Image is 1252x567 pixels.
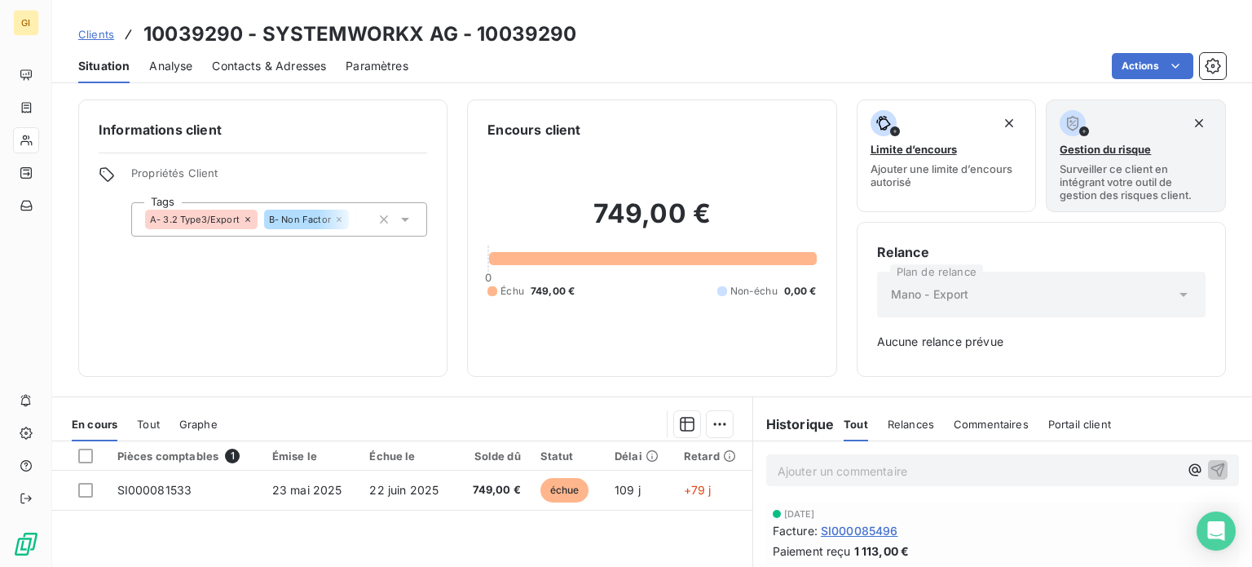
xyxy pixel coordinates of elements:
span: Commentaires [954,418,1029,431]
input: Ajouter une valeur [358,212,371,227]
span: Paiement reçu [773,543,851,560]
h3: 10039290 - SYSTEMWORKX AG - 10039290 [143,20,576,49]
span: 23 mai 2025 [272,483,342,497]
span: Contacts & Adresses [212,58,326,74]
span: Situation [78,58,130,74]
span: Gestion du risque [1060,143,1151,156]
span: +79 j [684,483,712,497]
span: A- 3.2 Type3/Export [150,215,240,224]
div: Solde dû [466,450,521,463]
span: Tout [137,418,160,431]
span: SI000081533 [117,483,192,497]
div: Délai [615,450,664,463]
span: SI000085496 [821,522,898,539]
div: Pièces comptables [117,449,253,463]
h6: Relance [877,242,1206,262]
span: 1 113,00 € [854,543,910,560]
span: Ajouter une limite d’encours autorisé [871,162,1023,188]
button: Gestion du risqueSurveiller ce client en intégrant votre outil de gestion des risques client. [1046,100,1226,212]
span: Aucune relance prévue [877,334,1206,350]
span: Tout [844,418,868,431]
button: Actions [1112,53,1193,79]
span: 749,00 € [531,284,575,299]
span: Relances [888,418,934,431]
span: En cours [72,418,117,431]
span: échue [540,478,589,503]
span: Facture : [773,522,818,539]
span: [DATE] [784,509,815,519]
span: Portail client [1048,418,1111,431]
div: Statut [540,450,595,463]
span: Paramètres [346,58,408,74]
span: Mano - Export [891,286,969,303]
div: Open Intercom Messenger [1197,512,1236,551]
div: Retard [684,450,743,463]
span: 0,00 € [784,284,817,299]
a: Clients [78,26,114,42]
span: 109 j [615,483,641,497]
span: Échu [500,284,524,299]
img: Logo LeanPay [13,531,39,557]
span: Limite d’encours [871,143,957,156]
span: B- Non Factor [269,215,331,224]
div: Émise le [272,450,350,463]
h6: Informations client [99,120,427,140]
span: Analyse [149,58,192,74]
h6: Historique [753,414,835,434]
span: 22 juin 2025 [369,483,439,497]
div: GI [13,10,39,36]
span: Propriétés Client [131,166,427,189]
span: Surveiller ce client en intégrant votre outil de gestion des risques client. [1060,162,1212,202]
span: Graphe [179,418,218,431]
h6: Encours client [487,120,580,140]
span: 0 [485,271,492,284]
h2: 749,00 € [487,197,816,246]
button: Limite d’encoursAjouter une limite d’encours autorisé [857,100,1037,212]
div: Échue le [369,450,447,463]
span: Non-échu [730,284,778,299]
span: 749,00 € [466,482,521,498]
span: 1 [225,449,240,463]
span: Clients [78,28,114,41]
